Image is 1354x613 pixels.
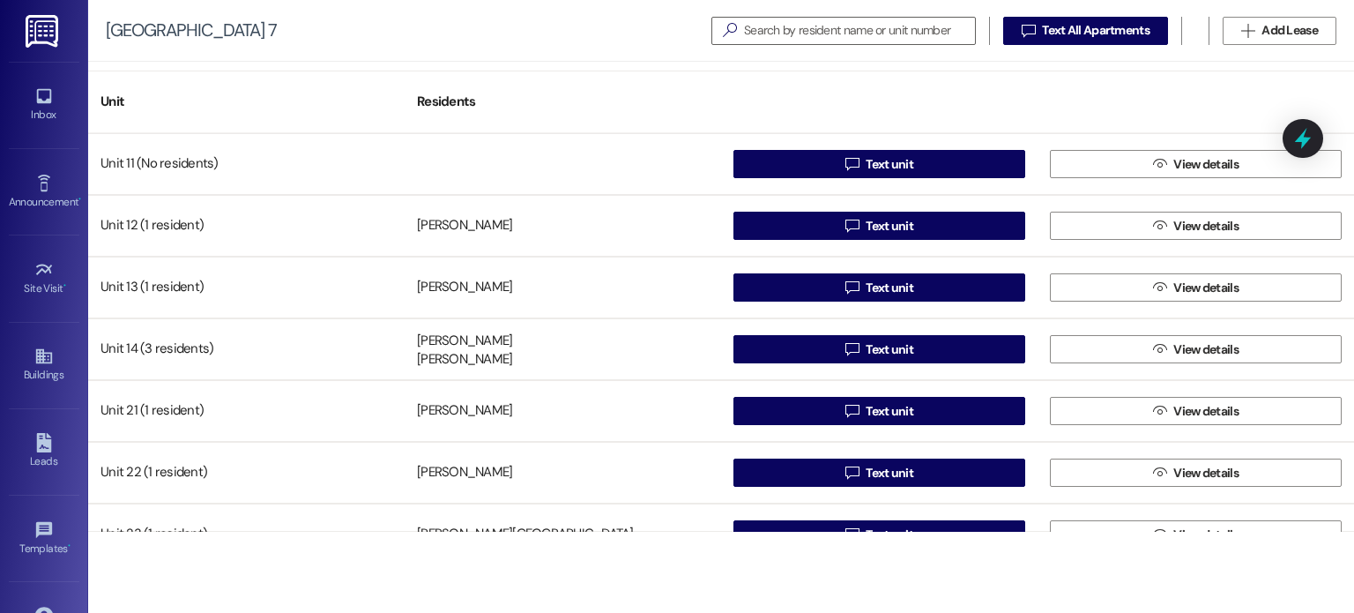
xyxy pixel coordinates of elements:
div: Unit 22 (1 resident) [88,455,405,490]
i:  [845,280,859,295]
i:  [1153,219,1166,233]
i:  [716,21,744,40]
span: • [78,193,81,206]
div: [GEOGRAPHIC_DATA] 7 [106,21,277,40]
button: Text unit [733,150,1025,178]
input: Search by resident name or unit number [744,19,975,43]
i:  [845,157,859,171]
i:  [1153,280,1166,295]
i:  [1022,24,1035,38]
i:  [1153,527,1166,542]
button: Text unit [733,397,1025,425]
i:  [845,404,859,418]
span: Text unit [866,402,913,421]
i:  [1153,404,1166,418]
span: Add Lease [1261,21,1318,40]
div: Unit 21 (1 resident) [88,393,405,429]
span: Text unit [866,217,913,235]
button: Text unit [733,335,1025,363]
button: View details [1050,335,1342,363]
span: View details [1173,464,1239,482]
i:  [845,219,859,233]
a: Leads [9,428,79,475]
i:  [845,527,859,542]
button: Text unit [733,459,1025,487]
span: Text All Apartments [1042,21,1149,40]
a: Inbox [9,81,79,129]
span: Text unit [866,155,913,174]
div: Unit [88,80,405,123]
div: [PERSON_NAME] [417,351,512,370]
span: View details [1173,155,1239,174]
span: View details [1173,402,1239,421]
button: View details [1050,150,1342,178]
span: Text unit [866,340,913,359]
button: View details [1050,520,1342,549]
span: Text unit [866,464,913,482]
div: Unit 12 (1 resident) [88,208,405,243]
a: Site Visit • [9,255,79,303]
div: [PERSON_NAME] [417,402,512,421]
button: Text unit [733,212,1025,240]
div: Unit 14 (3 residents) [88,332,405,367]
span: • [63,280,66,292]
button: View details [1050,459,1342,487]
button: Text All Apartments [1003,17,1168,45]
button: Text unit [733,273,1025,302]
div: Residents [405,80,721,123]
div: [PERSON_NAME] [417,464,512,482]
span: Text unit [866,526,913,544]
img: ResiDesk Logo [26,15,62,48]
a: Buildings [9,341,79,389]
div: [PERSON_NAME] [417,217,512,235]
span: • [68,540,71,552]
button: Add Lease [1223,17,1336,45]
a: Templates • [9,515,79,563]
i:  [845,466,859,480]
i:  [1153,466,1166,480]
span: Text unit [866,279,913,297]
div: [PERSON_NAME] [417,279,512,297]
div: Unit 23 (1 resident) [88,517,405,552]
span: View details [1173,340,1239,359]
button: Text unit [733,520,1025,549]
span: View details [1173,526,1239,544]
i:  [1153,157,1166,171]
button: View details [1050,212,1342,240]
span: View details [1173,217,1239,235]
span: View details [1173,279,1239,297]
div: [PERSON_NAME] [417,332,512,350]
button: View details [1050,397,1342,425]
button: View details [1050,273,1342,302]
i:  [845,342,859,356]
div: Unit 11 (No residents) [88,146,405,182]
i:  [1153,342,1166,356]
div: Unit 13 (1 resident) [88,270,405,305]
i:  [1241,24,1254,38]
div: [PERSON_NAME][GEOGRAPHIC_DATA] [417,526,634,544]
